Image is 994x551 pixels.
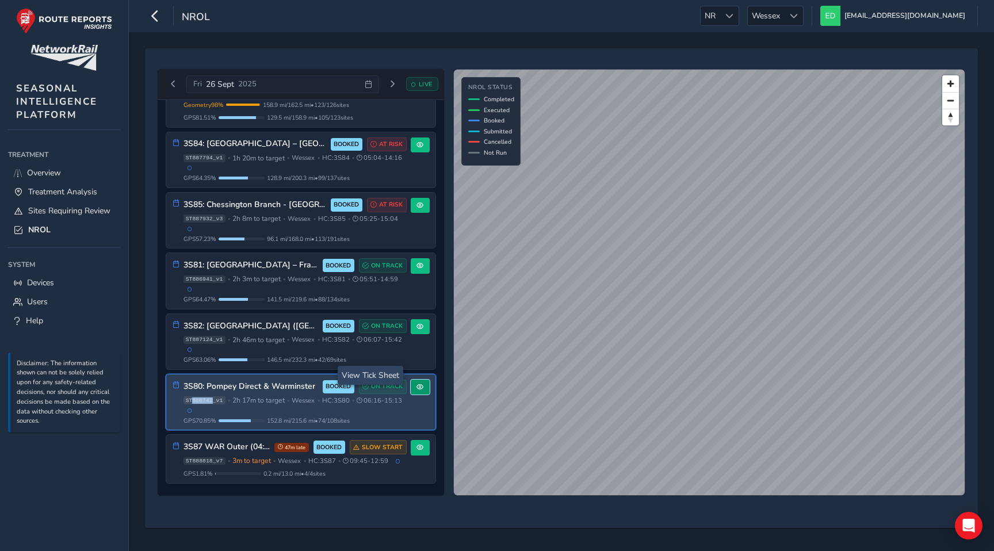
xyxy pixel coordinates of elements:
span: 26 Sept [206,79,234,90]
h3: 3S81: [GEOGRAPHIC_DATA] – Fratton [183,261,319,270]
a: Overview [8,163,120,182]
span: ST887794_v1 [183,154,225,162]
span: 2025 [238,79,257,89]
span: • [228,155,230,161]
img: customer logo [30,45,98,71]
span: Users [27,296,48,307]
span: • [228,397,230,404]
span: 2h 46m to target [232,335,285,345]
span: GPS 81.51 % [183,113,216,122]
span: BOOKED [326,382,351,391]
button: [EMAIL_ADDRESS][DOMAIN_NAME] [820,6,969,26]
span: • [287,397,289,404]
span: Booked [484,116,504,125]
span: [EMAIL_ADDRESS][DOMAIN_NAME] [844,6,965,26]
span: 158.9 mi / 162.5 mi • 123 / 126 sites [263,101,349,109]
span: Wessex [748,6,784,25]
img: diamond-layout [820,6,840,26]
span: • [314,216,316,222]
span: Wessex [278,457,301,465]
a: Devices [8,273,120,292]
span: • [228,276,230,282]
span: • [283,276,285,282]
span: 2h 3m to target [232,274,281,284]
span: • [318,155,320,161]
span: • [287,155,289,161]
span: 152.8 mi / 215.6 mi • 74 / 108 sites [267,416,350,425]
span: • [304,458,306,464]
span: Not Run [484,148,507,157]
span: Overview [27,167,61,178]
span: 09:45 - 12:59 [343,457,388,465]
span: LIVE [419,80,433,89]
span: Wessex [288,275,311,284]
span: 141.5 mi / 219.6 mi • 88 / 134 sites [267,295,350,304]
span: 47m late [274,443,309,452]
span: Cancelled [484,137,511,146]
p: Disclaimer: The information shown can not be solely relied upon for any safety-related decisions,... [17,359,114,427]
span: ST886742_v1 [183,396,225,404]
span: 06:16 - 15:13 [357,396,402,405]
span: NROL [28,224,51,235]
h3: 3S82: [GEOGRAPHIC_DATA] ([GEOGRAPHIC_DATA]) [183,322,319,331]
span: • [348,276,350,282]
span: ON TRACK [371,261,403,270]
span: ON TRACK [371,382,403,391]
div: System [8,256,120,273]
a: Treatment Analysis [8,182,120,201]
button: Zoom out [942,92,959,109]
span: Completed [484,95,514,104]
span: • [352,336,354,343]
canvas: Map [454,70,965,495]
span: GPS 1.81 % [183,469,213,478]
button: Next day [383,77,402,91]
h3: 3S87 WAR Outer (04:00-14:00 MO, 05:00 - 15:00 Tue - Sun) [183,442,270,452]
span: • [273,458,276,464]
span: GPS 64.47 % [183,295,216,304]
span: • [338,458,341,464]
span: 146.5 mi / 232.3 mi • 42 / 69 sites [267,355,346,364]
span: • [314,276,316,282]
a: Sites Requiring Review [8,201,120,220]
span: NR [701,6,720,25]
span: Devices [27,277,54,288]
span: • [283,216,285,222]
span: HC: 3S81 [318,275,346,284]
button: Zoom in [942,75,959,92]
span: BOOKED [334,140,359,149]
img: rr logo [16,8,112,34]
span: BOOKED [326,322,351,331]
span: 05:51 - 14:59 [353,275,398,284]
span: GPS 70.85 % [183,416,216,425]
span: HC: 3S80 [322,396,350,405]
span: NROL [182,10,210,26]
h3: 3S84: [GEOGRAPHIC_DATA] – [GEOGRAPHIC_DATA], [GEOGRAPHIC_DATA], [GEOGRAPHIC_DATA] [183,139,327,149]
span: Submitted [484,127,512,136]
span: 128.9 mi / 200.3 mi • 99 / 137 sites [267,174,350,182]
span: ST886941_v1 [183,275,225,284]
span: Wessex [292,335,315,344]
span: • [287,336,289,343]
h4: NROL Status [468,84,514,91]
span: 05:25 - 15:04 [353,215,398,223]
span: Fri [193,79,202,89]
span: ST887124_v1 [183,336,225,344]
span: GPS 64.35 % [183,174,216,182]
span: • [318,336,320,343]
span: BOOKED [334,200,359,209]
span: ON TRACK [371,322,403,331]
span: 96.1 mi / 168.0 mi • 113 / 191 sites [267,235,350,243]
a: NROL [8,220,120,239]
span: 05:04 - 14:16 [357,154,402,162]
span: Wessex [288,215,311,223]
span: Help [26,315,43,326]
span: • [228,458,230,464]
span: 3m to target [232,456,271,465]
span: Executed [484,106,510,114]
span: 1h 20m to target [232,154,285,163]
span: 2h 8m to target [232,214,281,223]
span: • [352,397,354,404]
span: HC: 3S82 [322,335,350,344]
span: 129.5 mi / 158.9 mi • 105 / 123 sites [267,113,353,122]
span: ST887932_v3 [183,215,225,223]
